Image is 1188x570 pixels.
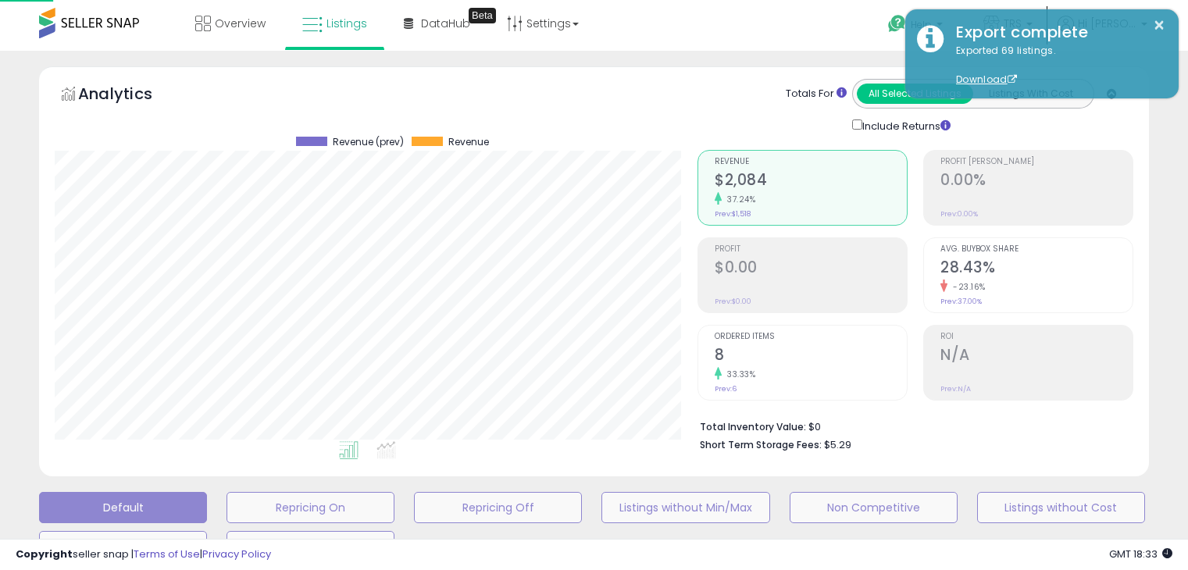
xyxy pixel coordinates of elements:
[227,492,394,523] button: Repricing On
[1153,16,1165,35] button: ×
[940,258,1133,280] h2: 28.43%
[700,438,822,451] b: Short Term Storage Fees:
[715,158,907,166] span: Revenue
[715,171,907,192] h2: $2,084
[944,21,1167,44] div: Export complete
[947,281,986,293] small: -23.16%
[326,16,367,31] span: Listings
[715,258,907,280] h2: $0.00
[790,492,958,523] button: Non Competitive
[700,416,1122,435] li: $0
[715,333,907,341] span: Ordered Items
[840,116,969,134] div: Include Returns
[876,2,958,51] a: Help
[715,384,737,394] small: Prev: 6
[202,547,271,561] a: Privacy Policy
[977,492,1145,523] button: Listings without Cost
[857,84,973,104] button: All Selected Listings
[824,437,851,452] span: $5.29
[887,14,907,34] i: Get Help
[215,16,266,31] span: Overview
[134,547,200,561] a: Terms of Use
[940,245,1133,254] span: Avg. Buybox Share
[1109,547,1172,561] span: 2025-09-8 18:33 GMT
[39,492,207,523] button: Default
[227,531,394,562] button: New View
[333,137,404,148] span: Revenue (prev)
[956,73,1017,86] a: Download
[448,137,489,148] span: Revenue
[715,245,907,254] span: Profit
[940,346,1133,367] h2: N/A
[715,346,907,367] h2: 8
[700,420,806,433] b: Total Inventory Value:
[722,369,755,380] small: 33.33%
[601,492,769,523] button: Listings without Min/Max
[715,297,751,306] small: Prev: $0.00
[940,171,1133,192] h2: 0.00%
[16,547,271,562] div: seller snap | |
[786,87,847,102] div: Totals For
[940,209,978,219] small: Prev: 0.00%
[944,44,1167,87] div: Exported 69 listings.
[78,83,183,109] h5: Analytics
[16,547,73,561] strong: Copyright
[39,531,207,562] button: Deactivated & In Stock
[414,492,582,523] button: Repricing Off
[940,297,982,306] small: Prev: 37.00%
[469,8,496,23] div: Tooltip anchor
[722,194,755,205] small: 37.24%
[940,384,971,394] small: Prev: N/A
[715,209,751,219] small: Prev: $1,518
[940,158,1133,166] span: Profit [PERSON_NAME]
[940,333,1133,341] span: ROI
[421,16,470,31] span: DataHub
